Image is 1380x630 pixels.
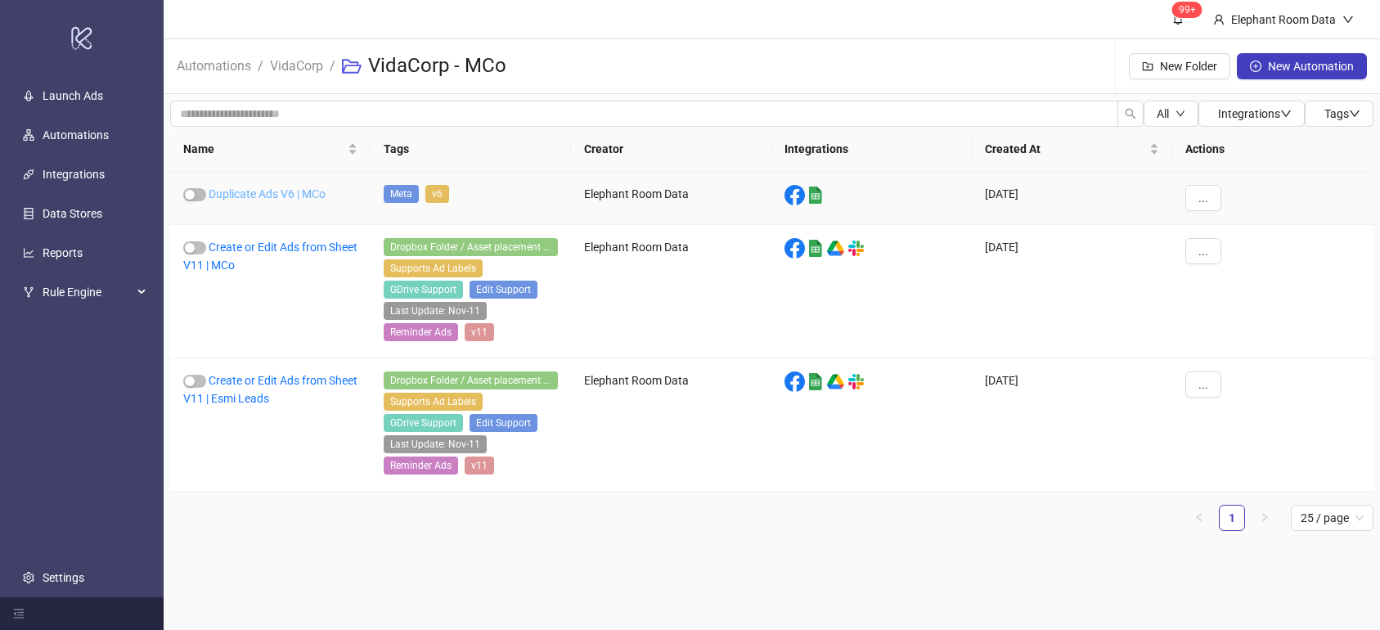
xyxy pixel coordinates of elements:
th: Name [170,127,371,172]
a: Create or Edit Ads from Sheet V11 | MCo [183,241,357,272]
span: folder-add [1142,61,1153,72]
button: Alldown [1144,101,1198,127]
span: ... [1198,245,1208,258]
sup: 1566 [1172,2,1202,18]
span: ... [1198,378,1208,391]
span: down [1280,108,1292,119]
span: New Automation [1268,60,1354,73]
span: ... [1198,191,1208,205]
button: New Automation [1237,53,1367,79]
button: ... [1185,371,1221,398]
span: menu-fold [13,608,25,619]
span: right [1260,512,1270,522]
button: ... [1185,185,1221,211]
a: Automations [173,56,254,74]
span: GDrive Support [384,414,463,432]
li: 1 [1219,505,1245,531]
span: user [1213,14,1225,25]
h3: VidaCorp - MCo [368,53,506,79]
span: Reminder Ads [384,323,458,341]
th: Tags [371,127,571,172]
div: Elephant Room Data [571,225,771,358]
a: Reports [43,246,83,259]
th: Integrations [771,127,972,172]
span: Rule Engine [43,276,133,308]
a: Data Stores [43,207,102,220]
a: Create or Edit Ads from Sheet V11 | Esmi Leads [183,374,357,405]
div: Elephant Room Data [1225,11,1342,29]
span: Reminder Ads [384,457,458,475]
span: Dropbox Folder / Asset placement detection [384,371,558,389]
div: Elephant Room Data [571,172,771,225]
span: left [1194,512,1204,522]
a: VidaCorp [267,56,326,74]
span: Supports Ad Labels [384,393,483,411]
button: left [1186,505,1212,531]
button: New Folder [1129,53,1230,79]
div: [DATE] [972,225,1172,358]
button: ... [1185,238,1221,264]
th: Creator [571,127,771,172]
span: v6 [425,185,449,203]
th: Actions [1172,127,1373,172]
span: search [1125,108,1136,119]
span: plus-circle [1250,61,1261,72]
span: Last Update: Nov-11 [384,302,487,320]
a: Duplicate Ads V6 | MCo [209,187,326,200]
span: 25 / page [1301,506,1364,530]
span: Name [183,140,344,158]
div: [DATE] [972,172,1172,225]
span: Last Update: Nov-11 [384,435,487,453]
span: Meta [384,185,419,203]
span: folder-open [342,56,362,76]
a: Automations [43,128,109,142]
span: down [1342,14,1354,25]
button: Tagsdown [1305,101,1373,127]
a: Integrations [43,168,105,181]
span: fork [23,286,34,298]
span: Edit Support [470,414,537,432]
span: bell [1172,13,1184,25]
span: v11 [465,323,494,341]
span: v11 [465,457,494,475]
span: GDrive Support [384,281,463,299]
span: down [1175,109,1185,119]
div: Elephant Room Data [571,358,771,492]
span: Integrations [1218,107,1292,120]
a: 1 [1220,506,1244,530]
span: down [1349,108,1360,119]
span: All [1157,107,1169,120]
a: Launch Ads [43,89,103,102]
a: Settings [43,571,84,584]
button: right [1252,505,1278,531]
div: [DATE] [972,358,1172,492]
span: Supports Ad Labels [384,259,483,277]
span: Dropbox Folder / Asset placement detection [384,238,558,256]
span: Edit Support [470,281,537,299]
li: / [330,40,335,92]
th: Created At [972,127,1172,172]
span: Tags [1324,107,1360,120]
div: Page Size [1291,505,1373,531]
li: Previous Page [1186,505,1212,531]
li: Next Page [1252,505,1278,531]
span: Created At [985,140,1146,158]
span: New Folder [1160,60,1217,73]
li: / [258,40,263,92]
button: Integrationsdown [1198,101,1305,127]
